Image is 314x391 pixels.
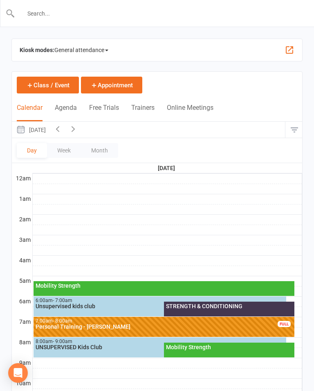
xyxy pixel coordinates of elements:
th: 3am [12,235,32,245]
button: Day [17,143,47,158]
th: 1am [12,194,32,204]
button: Calendar [17,104,43,121]
input: Search... [15,8,300,19]
th: 12am [12,173,32,184]
div: Personal Training - [PERSON_NAME] [35,324,293,330]
button: Week [47,143,81,158]
button: Agenda [55,104,77,121]
span: - 7:00am [53,298,72,303]
button: Month [81,143,118,158]
th: 10am [12,378,32,389]
span: - 9:00am [53,339,72,344]
th: 9am [12,358,32,368]
button: Online Meetings [167,104,213,121]
button: Class / Event [17,77,79,93]
div: 7:00am [35,318,293,324]
button: Free Trials [89,104,119,121]
button: [DATE] [12,122,50,138]
div: Mobility Strength [166,344,293,350]
button: Appointment [81,77,142,93]
th: 7am [12,317,32,327]
div: STRENGTH & CONDITIONING [166,303,293,309]
div: Unsupervised kids club [35,303,285,309]
th: 6am [12,296,32,307]
th: 5am [12,276,32,286]
button: Trainers [131,104,155,121]
strong: Kiosk modes: [20,47,54,53]
div: Open Intercom Messenger [8,363,28,383]
div: 8:00am [35,339,285,344]
th: 8am [12,337,32,348]
th: 4am [12,255,32,266]
th: [DATE] [32,163,302,173]
span: - 8:00am [53,318,72,324]
th: 2am [12,214,32,225]
span: General attendance [54,43,108,57]
div: UNSUPERVISED Kids Club [35,344,285,350]
div: 6:00am [35,298,285,303]
div: Mobility Strength [35,283,293,289]
div: FULL [278,321,291,327]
